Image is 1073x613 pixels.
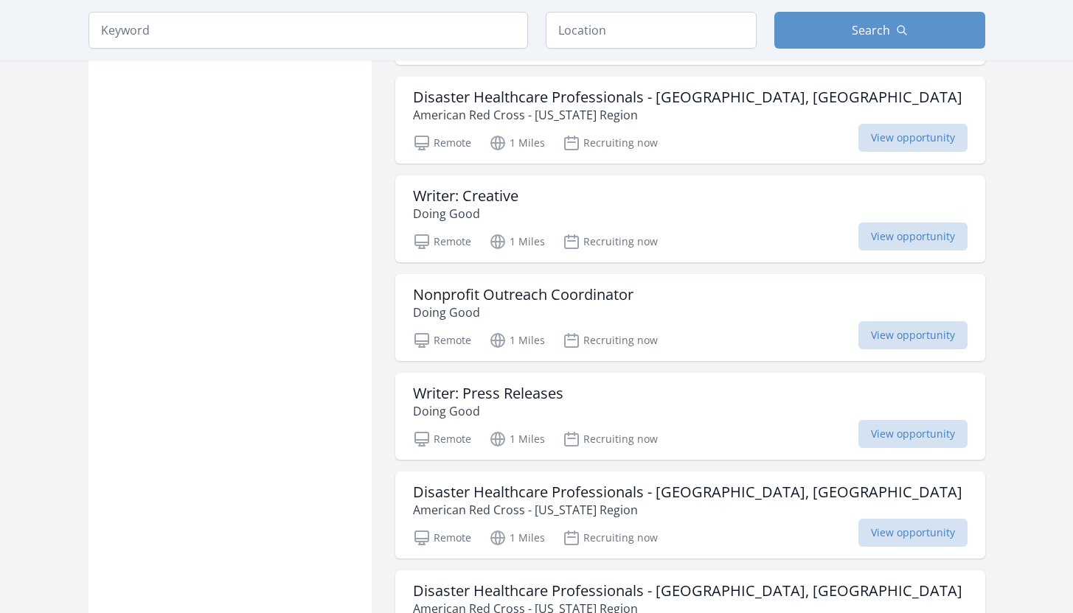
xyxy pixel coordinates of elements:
[858,420,968,448] span: View opportunity
[413,134,471,152] p: Remote
[413,501,962,519] p: American Red Cross - [US_STATE] Region
[858,321,968,349] span: View opportunity
[413,483,962,501] h3: Disaster Healthcare Professionals - [GEOGRAPHIC_DATA], [GEOGRAPHIC_DATA]
[395,472,985,558] a: Disaster Healthcare Professionals - [GEOGRAPHIC_DATA], [GEOGRAPHIC_DATA] American Red Cross - [US...
[413,332,471,349] p: Remote
[413,529,471,547] p: Remote
[413,304,633,321] p: Doing Good
[413,402,563,420] p: Doing Good
[563,233,658,251] p: Recruiting now
[413,582,962,600] h3: Disaster Healthcare Professionals - [GEOGRAPHIC_DATA], [GEOGRAPHIC_DATA]
[489,134,545,152] p: 1 Miles
[413,88,962,106] h3: Disaster Healthcare Professionals - [GEOGRAPHIC_DATA], [GEOGRAPHIC_DATA]
[413,430,471,448] p: Remote
[88,12,528,49] input: Keyword
[413,187,518,205] h3: Writer: Creative
[858,124,968,152] span: View opportunity
[563,430,658,448] p: Recruiting now
[858,223,968,251] span: View opportunity
[489,529,545,547] p: 1 Miles
[489,233,545,251] p: 1 Miles
[546,12,757,49] input: Location
[395,77,985,164] a: Disaster Healthcare Professionals - [GEOGRAPHIC_DATA], [GEOGRAPHIC_DATA] American Red Cross - [US...
[489,430,545,448] p: 1 Miles
[413,106,962,124] p: American Red Cross - [US_STATE] Region
[395,175,985,262] a: Writer: Creative Doing Good Remote 1 Miles Recruiting now View opportunity
[413,233,471,251] p: Remote
[489,332,545,349] p: 1 Miles
[563,529,658,547] p: Recruiting now
[563,332,658,349] p: Recruiting now
[858,519,968,547] span: View opportunity
[395,373,985,460] a: Writer: Press Releases Doing Good Remote 1 Miles Recruiting now View opportunity
[413,385,563,402] h3: Writer: Press Releases
[774,12,985,49] button: Search
[852,21,890,39] span: Search
[563,134,658,152] p: Recruiting now
[413,205,518,223] p: Doing Good
[413,286,633,304] h3: Nonprofit Outreach Coordinator
[395,274,985,361] a: Nonprofit Outreach Coordinator Doing Good Remote 1 Miles Recruiting now View opportunity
